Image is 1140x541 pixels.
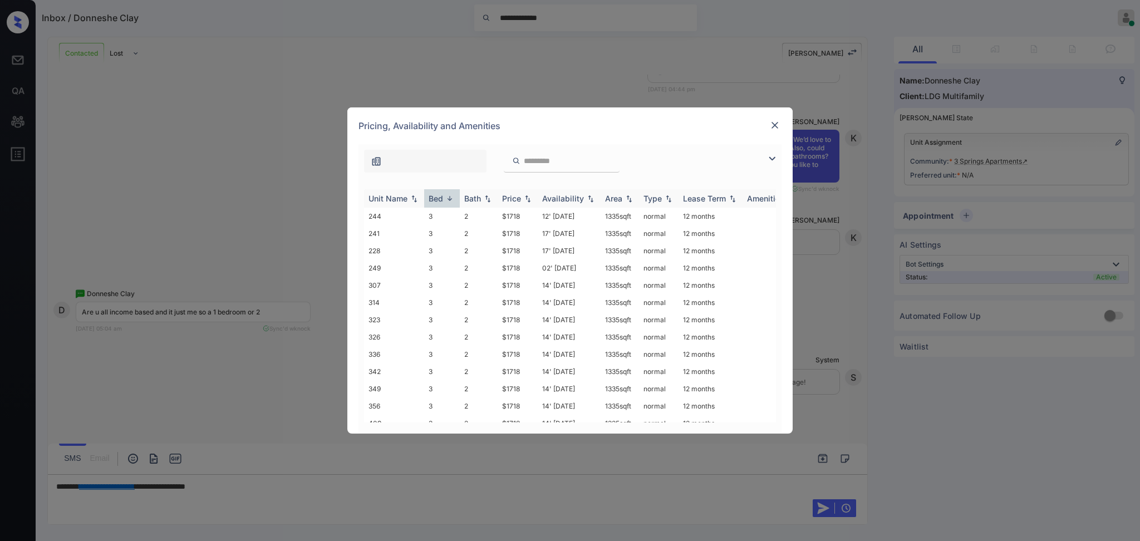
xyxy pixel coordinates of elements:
td: 1335 sqft [601,259,639,277]
td: $1718 [498,311,538,328]
td: $1718 [498,294,538,311]
img: sorting [663,195,674,203]
td: 2 [460,277,498,294]
td: normal [639,311,679,328]
td: normal [639,328,679,346]
td: $1718 [498,363,538,380]
td: 12 months [679,346,743,363]
div: Unit Name [368,194,407,203]
td: 12 months [679,259,743,277]
td: $1718 [498,225,538,242]
td: 3 [424,208,460,225]
td: 17' [DATE] [538,242,601,259]
td: 1335 sqft [601,208,639,225]
td: $1718 [498,328,538,346]
td: normal [639,363,679,380]
td: $1718 [498,415,538,432]
td: 14' [DATE] [538,277,601,294]
td: 1335 sqft [601,277,639,294]
td: 3 [424,415,460,432]
td: 2 [460,380,498,397]
td: 249 [364,259,424,277]
td: 17' [DATE] [538,225,601,242]
img: icon-zuma [765,152,779,165]
td: 3 [424,311,460,328]
td: 2 [460,311,498,328]
td: 1335 sqft [601,294,639,311]
img: sorting [522,195,533,203]
div: Availability [542,194,584,203]
td: normal [639,242,679,259]
td: 307 [364,277,424,294]
td: 12 months [679,380,743,397]
td: 356 [364,397,424,415]
td: 326 [364,328,424,346]
td: 1335 sqft [601,225,639,242]
td: normal [639,380,679,397]
td: $1718 [498,208,538,225]
td: 12 months [679,311,743,328]
td: 12 months [679,328,743,346]
td: 12 months [679,397,743,415]
td: 3 [424,294,460,311]
td: 12 months [679,225,743,242]
div: Amenities [747,194,784,203]
td: 336 [364,346,424,363]
td: 14' [DATE] [538,311,601,328]
td: 2 [460,415,498,432]
td: 1335 sqft [601,415,639,432]
td: 244 [364,208,424,225]
td: $1718 [498,242,538,259]
td: 14' [DATE] [538,363,601,380]
div: Type [643,194,662,203]
td: 14' [DATE] [538,415,601,432]
td: normal [639,397,679,415]
td: 12 months [679,415,743,432]
td: 323 [364,311,424,328]
img: sorting [409,195,420,203]
td: 2 [460,225,498,242]
td: 2 [460,397,498,415]
div: Area [605,194,622,203]
td: 12 months [679,242,743,259]
img: sorting [727,195,738,203]
td: 2 [460,208,498,225]
td: normal [639,259,679,277]
td: 314 [364,294,424,311]
td: 2 [460,294,498,311]
td: 1335 sqft [601,380,639,397]
td: 409 [364,415,424,432]
td: 349 [364,380,424,397]
td: $1718 [498,380,538,397]
td: 3 [424,225,460,242]
td: 3 [424,380,460,397]
img: icon-zuma [512,156,520,166]
div: Bed [429,194,443,203]
td: 2 [460,259,498,277]
td: normal [639,346,679,363]
td: 14' [DATE] [538,346,601,363]
div: Bath [464,194,481,203]
td: 3 [424,259,460,277]
td: normal [639,277,679,294]
td: 241 [364,225,424,242]
td: normal [639,225,679,242]
img: sorting [585,195,596,203]
td: 1335 sqft [601,397,639,415]
td: normal [639,294,679,311]
td: 3 [424,277,460,294]
div: Pricing, Availability and Amenities [347,107,793,144]
td: 342 [364,363,424,380]
td: 02' [DATE] [538,259,601,277]
td: normal [639,208,679,225]
td: 2 [460,328,498,346]
td: 3 [424,328,460,346]
td: 1335 sqft [601,328,639,346]
td: $1718 [498,277,538,294]
td: 12 months [679,294,743,311]
td: 2 [460,363,498,380]
td: 2 [460,346,498,363]
td: 1335 sqft [601,311,639,328]
img: sorting [623,195,635,203]
td: 2 [460,242,498,259]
